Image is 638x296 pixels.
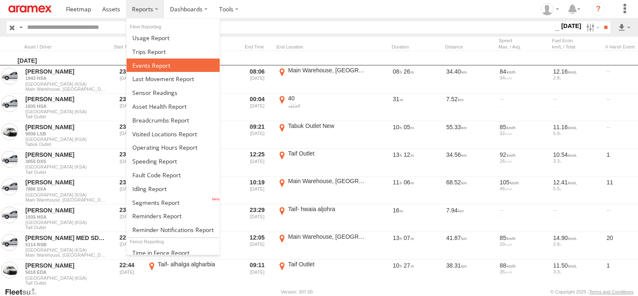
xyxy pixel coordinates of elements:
a: [PERSON_NAME] [25,68,106,75]
a: Breadcrumbs Report [127,113,220,127]
div: Zeeshan Nadeem [538,3,562,15]
a: 5018 EDA [25,269,106,275]
div: 38.31 [445,260,495,286]
div: Exited after selected date range [241,94,273,120]
div: Exited after selected date range [241,205,273,231]
div: 84 [500,68,547,75]
div: 41.87 [445,233,495,259]
a: Segments Report [127,196,220,209]
div: Exited after selected date range [241,122,273,148]
span: [GEOGRAPHIC_DATA] (KSA) [25,164,106,169]
span: Filter Results to this Group [25,281,106,286]
a: View Asset in Asset Management [1,95,18,112]
div: Main Warehouse, [GEOGRAPHIC_DATA] [288,66,367,74]
span: [GEOGRAPHIC_DATA] (KSA) [25,137,106,142]
div: Exited after selected date range [241,66,273,92]
div: Entered prior to selected date range [111,177,143,203]
div: 3.3 [553,269,601,274]
div: Main Warehouse, [GEOGRAPHIC_DATA] [288,177,367,185]
a: [PERSON_NAME] [25,179,106,186]
div: 7.94 [445,205,495,231]
label: Click to View Event Location [276,66,368,92]
div: Entered prior to selected date range [111,205,143,231]
img: aramex-logo.svg [8,5,52,13]
span: Filter Results to this Group [25,114,106,119]
div: Taif Outlet [288,150,367,157]
div: الحلقه [288,103,367,109]
span: [GEOGRAPHIC_DATA] (KSA) [25,82,106,87]
div: Main Warehouse, [GEOGRAPHIC_DATA] [288,233,367,240]
span: 07 [404,235,414,241]
a: Last Movement Report [127,72,220,86]
div: 85 [500,234,547,242]
span: 16 [393,207,403,214]
div: © Copyright 2025 - [550,289,633,294]
div: 92 [500,151,547,158]
div: 34 [500,75,547,80]
span: 11 [393,179,402,186]
span: Filter Results to this Group [25,197,106,202]
a: 1943 HSA [25,75,106,81]
span: [GEOGRAPHIC_DATA] (KSA) [25,220,106,225]
a: Asset Operating Hours Report [127,140,220,154]
div: 7.52 [445,94,495,120]
div: 2.8 [553,75,601,80]
a: View Asset in Asset Management [1,179,18,195]
div: 88 [500,262,547,269]
a: View Asset in Asset Management [1,234,18,251]
div: Taif- hwaia aljohra [288,205,367,213]
a: View Asset in Asset Management [1,207,18,223]
label: Click to View Event Location [146,260,238,286]
a: Visit our Website [5,288,43,296]
div: 11.16 [553,123,601,131]
span: [GEOGRAPHIC_DATA] (KSA) [25,109,106,114]
div: 34.40 [445,66,495,92]
div: 40 [288,94,367,102]
a: 3055 DXS [25,158,106,164]
span: Filter Results to this Group [25,87,106,92]
div: 55.33 [445,122,495,148]
a: View Asset in Asset Management [1,262,18,278]
div: Click to Sort [241,44,273,50]
div: Taif Outlet [288,260,367,268]
a: [PERSON_NAME] [25,95,106,103]
div: Exited after selected date range [241,233,273,259]
span: 13 [393,151,402,158]
span: 13 [393,235,402,241]
label: Click to View Event Location [276,122,368,148]
div: Entered prior to selected date range [111,260,143,286]
a: Service Reminder Notifications Report [127,223,220,237]
div: 2.8 [553,242,601,247]
div: 105 [500,179,547,186]
a: [PERSON_NAME] [25,207,106,214]
span: 26 [404,68,414,75]
i: ? [592,3,605,16]
a: Reminders Report [127,209,220,223]
span: Filter Results to this Group [25,253,106,258]
label: Export results as... [617,21,631,33]
div: 29 [500,242,547,247]
label: Click to View Event Location [276,205,368,231]
span: 05 [404,124,414,130]
a: 1935 HSA [25,103,106,109]
a: Idling Report [127,182,220,196]
a: View Asset in Asset Management [1,68,18,84]
div: Entered prior to selected date range [111,66,143,92]
div: Entered prior to selected date range [111,94,143,120]
div: 12.16 [553,68,601,75]
div: 11.50 [553,262,601,269]
span: 06 [404,179,414,186]
label: Click to View Event Location [276,233,368,259]
a: Fleet Speed Report [127,154,220,168]
a: Terms and Conditions [589,289,633,294]
span: 10 [393,262,402,269]
div: Tabuk Outlet New [288,122,367,130]
a: View Asset in Asset Management [1,151,18,168]
span: [GEOGRAPHIC_DATA] (KSA) [25,276,106,281]
div: 5.0 [553,131,601,136]
label: Click to View Event Location [276,260,368,286]
span: [GEOGRAPHIC_DATA] (KSA) [25,248,106,253]
span: 12 [404,151,414,158]
a: [PERSON_NAME] [25,123,106,131]
div: 35 [500,269,547,274]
